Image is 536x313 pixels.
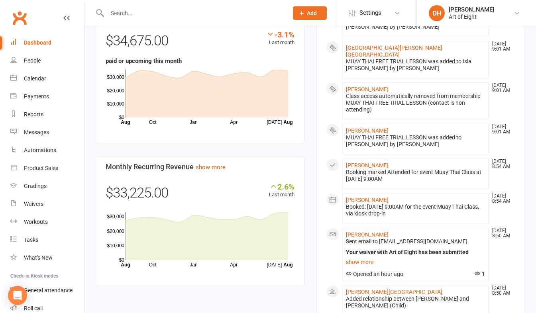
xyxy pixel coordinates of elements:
a: Reports [10,106,84,123]
h3: Monthly Recurring Revenue [106,163,295,171]
div: Last month [269,182,295,199]
time: [DATE] 9:01 AM [488,83,514,93]
a: What's New [10,249,84,267]
div: Your waiver with Art of Eight has been submitted [346,249,485,256]
a: Product Sales [10,159,84,177]
div: Tasks [24,237,38,243]
div: $33,225.00 [106,182,295,208]
a: show more [196,164,226,171]
a: [PERSON_NAME][GEOGRAPHIC_DATA] [346,289,442,295]
a: Messages [10,123,84,141]
strong: paid or upcoming this month [106,57,182,65]
time: [DATE] 8:54 AM [488,194,514,204]
span: Opened an hour ago [346,271,403,277]
div: Booked: [DATE] 9:00AM for the event Muay Thai Class, via kiosk drop-in [346,203,485,217]
div: Gradings [24,183,47,189]
div: [PERSON_NAME] [449,6,494,13]
div: MUAY THAI FREE TRIAL LESSON was added to [PERSON_NAME] by [PERSON_NAME] [346,134,485,148]
time: [DATE] 8:54 AM [488,159,514,169]
input: Search... [105,8,283,19]
div: What's New [24,254,53,261]
span: Settings [359,4,381,22]
a: People [10,52,84,70]
div: Messages [24,129,49,135]
time: [DATE] 8:50 AM [488,286,514,296]
a: [PERSON_NAME] [346,86,389,92]
div: Automations [24,147,56,153]
span: 1 [475,271,485,277]
div: Art of Eight [449,13,494,20]
div: Payments [24,93,49,100]
div: Last month [266,30,295,47]
div: Dashboard [24,39,51,46]
div: -3.1% [266,30,295,39]
div: Reports [24,111,43,117]
div: Workouts [24,219,48,225]
div: Calendar [24,75,46,82]
div: Added relationship between [PERSON_NAME] and [PERSON_NAME] (Child) [346,295,485,309]
button: Add [293,6,327,20]
a: Payments [10,88,84,106]
div: Open Intercom Messenger [8,286,27,305]
time: [DATE] 9:01 AM [488,124,514,135]
div: Booking marked Attended for event Muay Thai Class at [DATE] 9:00AM [346,169,485,182]
span: Sent email to [EMAIL_ADDRESS][DOMAIN_NAME] [346,238,467,245]
div: People [24,57,41,64]
a: Gradings [10,177,84,195]
a: Workouts [10,213,84,231]
a: [PERSON_NAME] [346,231,389,238]
a: Waivers [10,195,84,213]
span: Add [307,10,317,16]
a: [GEOGRAPHIC_DATA][PERSON_NAME][GEOGRAPHIC_DATA] [346,45,442,58]
a: show more [346,256,485,268]
div: DH [429,5,445,21]
div: Class access automatically removed from membership MUAY THAI FREE TRIAL LESSON (contact is non-at... [346,93,485,113]
a: Automations [10,141,84,159]
a: Calendar [10,70,84,88]
a: Tasks [10,231,84,249]
div: Product Sales [24,165,58,171]
a: General attendance kiosk mode [10,282,84,299]
div: Roll call [24,305,43,311]
time: [DATE] 9:01 AM [488,41,514,52]
div: $34,675.00 [106,30,295,56]
div: MUAY THAI FREE TRIAL LESSON was added to Isla [PERSON_NAME] by [PERSON_NAME] [346,58,485,72]
div: 2.6% [269,182,295,191]
a: Clubworx [10,8,29,28]
a: Dashboard [10,34,84,52]
div: General attendance [24,287,73,293]
a: [PERSON_NAME] [346,197,389,203]
a: [PERSON_NAME] [346,162,389,168]
div: Waivers [24,201,43,207]
time: [DATE] 8:50 AM [488,228,514,239]
a: [PERSON_NAME] [346,127,389,134]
